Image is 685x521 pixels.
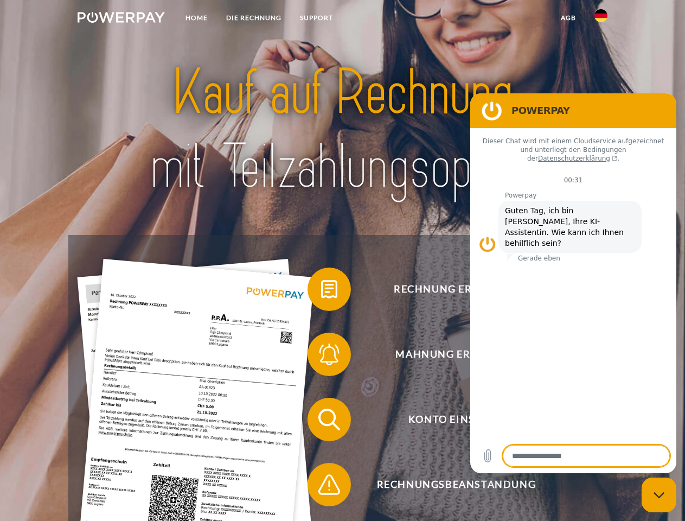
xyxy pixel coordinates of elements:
button: Mahnung erhalten? [308,333,590,376]
button: Konto einsehen [308,398,590,441]
button: Rechnungsbeanstandung [308,463,590,506]
img: qb_bell.svg [316,341,343,368]
img: qb_warning.svg [316,471,343,498]
img: logo-powerpay-white.svg [78,12,165,23]
button: Rechnung erhalten? [308,268,590,311]
span: Rechnungsbeanstandung [323,463,589,506]
span: Rechnung erhalten? [323,268,589,311]
a: SUPPORT [291,8,342,28]
span: Mahnung erhalten? [323,333,589,376]
img: qb_bill.svg [316,276,343,303]
a: Home [176,8,217,28]
img: qb_search.svg [316,406,343,433]
iframe: Messaging-Fenster [470,93,676,473]
img: de [594,9,607,22]
a: agb [552,8,585,28]
span: Konto einsehen [323,398,589,441]
a: DIE RECHNUNG [217,8,291,28]
iframe: Schaltfläche zum Öffnen des Messaging-Fensters; Konversation läuft [642,478,676,512]
img: title-powerpay_de.svg [104,52,581,208]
